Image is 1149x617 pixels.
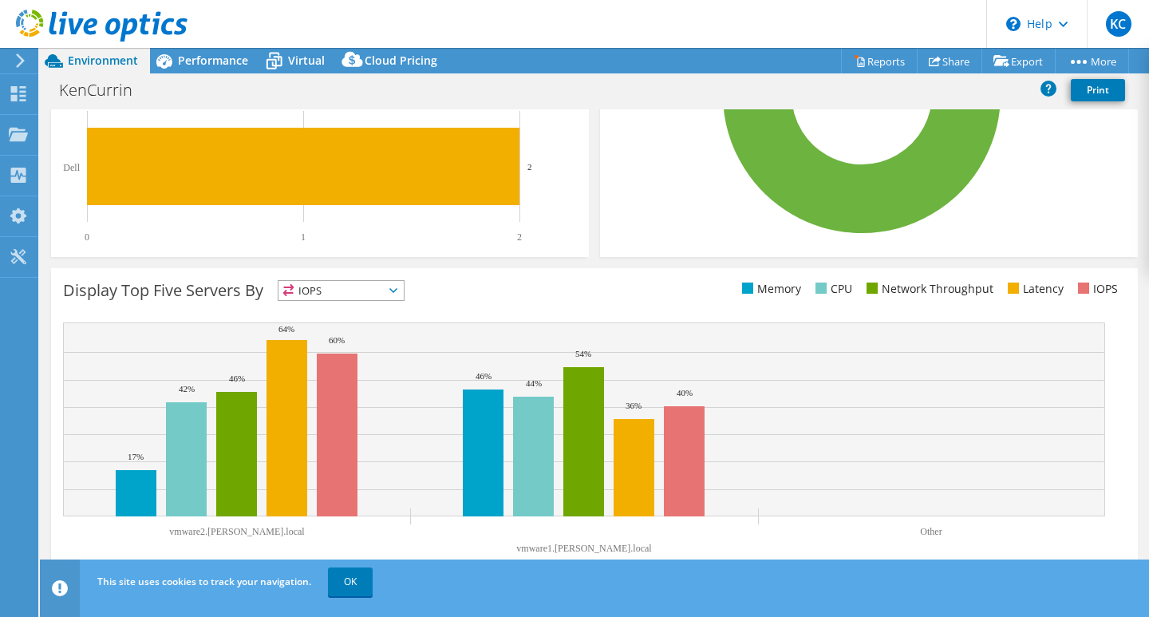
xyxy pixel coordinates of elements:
a: Reports [841,49,918,73]
span: This site uses cookies to track your navigation. [97,575,311,588]
text: Dell [63,162,80,173]
a: OK [328,568,373,596]
a: Print [1071,79,1125,101]
li: Network Throughput [863,280,993,298]
text: 1 [301,231,306,243]
text: 46% [476,371,492,381]
h1: KenCurrin [52,81,157,99]
span: Environment [68,53,138,68]
span: Performance [178,53,248,68]
text: vmware2.[PERSON_NAME].local [169,526,305,537]
a: Export [981,49,1056,73]
text: vmware1.[PERSON_NAME].local [516,543,652,554]
span: Virtual [288,53,325,68]
text: 17% [128,452,144,461]
text: 46% [229,374,245,383]
span: KC [1106,11,1131,37]
text: 36% [626,401,642,410]
text: 54% [575,349,591,358]
a: More [1055,49,1129,73]
text: 40% [677,388,693,397]
text: 44% [526,378,542,388]
text: 64% [278,324,294,334]
text: 60% [329,335,345,345]
a: Share [917,49,982,73]
text: 2 [517,231,522,243]
span: Cloud Pricing [365,53,437,68]
text: 42% [179,384,195,394]
li: CPU [811,280,852,298]
text: 0 [85,231,89,243]
text: Other [920,526,942,537]
li: Latency [1004,280,1064,298]
svg: \n [1006,17,1021,31]
li: IOPS [1074,280,1118,298]
li: Memory [738,280,801,298]
span: IOPS [278,281,404,300]
text: 2 [527,162,532,172]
